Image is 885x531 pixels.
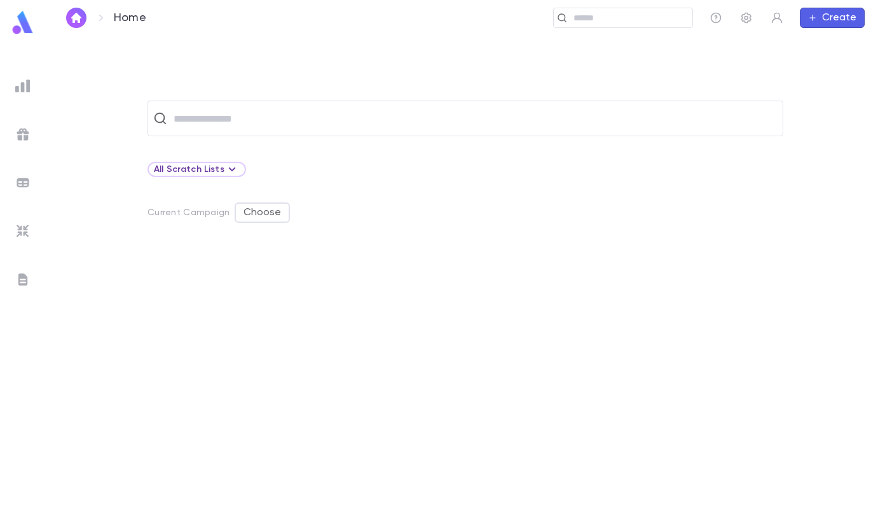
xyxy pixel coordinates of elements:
img: home_white.a664292cf8c1dea59945f0da9f25487c.svg [69,13,84,23]
div: All Scratch Lists [147,162,246,177]
img: reports_grey.c525e4749d1bce6a11f5fe2a8de1b229.svg [15,78,31,94]
img: logo [10,10,36,35]
img: imports_grey.530a8a0e642e233f2baf0ef88e8c9fcb.svg [15,223,31,239]
button: Create [800,8,865,28]
p: Home [114,11,146,25]
img: letters_grey.7941b92b52307dd3b8a917253454ce1c.svg [15,272,31,287]
img: campaigns_grey.99e729a5f7ee94e3726e6486bddda8f1.svg [15,127,31,142]
p: Current Campaign [147,208,230,218]
button: Choose [235,202,290,223]
div: All Scratch Lists [154,162,240,177]
img: batches_grey.339ca447c9d9533ef1741baa751efc33.svg [15,175,31,190]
